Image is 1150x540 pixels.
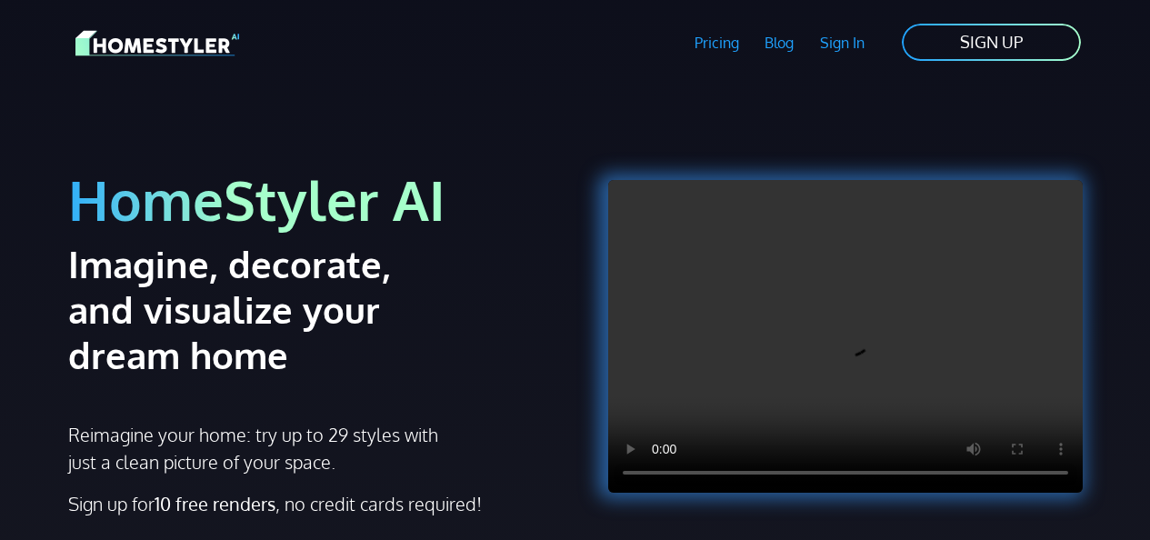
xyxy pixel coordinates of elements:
a: Sign In [807,22,878,64]
a: SIGN UP [900,22,1083,63]
a: Pricing [681,22,752,64]
h2: Imagine, decorate, and visualize your dream home [68,241,465,377]
h1: HomeStyler AI [68,165,565,234]
p: Sign up for , no credit cards required! [68,490,565,517]
a: Blog [752,22,807,64]
strong: 10 free renders [155,492,275,515]
img: HomeStyler AI logo [75,27,239,59]
p: Reimagine your home: try up to 29 styles with just a clean picture of your space. [68,421,441,475]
